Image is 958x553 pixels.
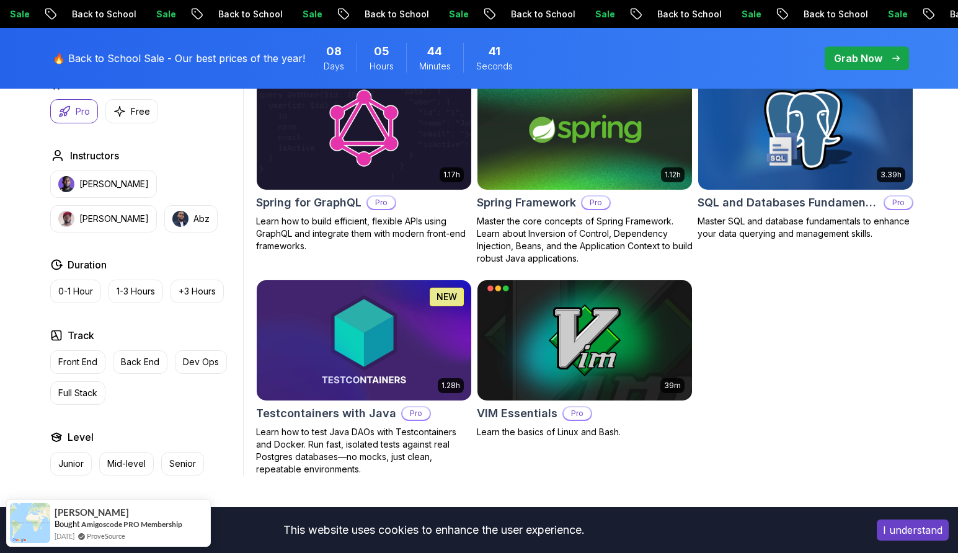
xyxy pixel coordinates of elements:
p: Master SQL and database fundamentals to enhance your data querying and management skills. [698,215,913,240]
h2: Spring for GraphQL [256,194,361,211]
span: 8 Days [326,43,342,60]
span: 44 Minutes [427,43,442,60]
span: Hours [370,60,394,73]
p: Junior [58,458,84,470]
span: Days [324,60,344,73]
button: instructor imgAbz [164,205,218,232]
img: instructor img [172,211,188,227]
p: Learn how to build efficient, flexible APIs using GraphQL and integrate them with modern front-en... [256,215,472,252]
a: Spring for GraphQL card1.17hSpring for GraphQLProLearn how to build efficient, flexible APIs usin... [256,69,472,252]
button: 1-3 Hours [109,280,163,303]
p: Back to School [734,8,818,20]
p: Abz [193,213,210,225]
p: Dev Ops [183,356,219,368]
button: Back End [113,350,167,374]
p: Senior [169,458,196,470]
p: Pro [368,197,395,209]
p: Back to School [441,8,525,20]
p: Learn the basics of Linux and Bash. [477,426,693,438]
button: +3 Hours [171,280,224,303]
span: Seconds [476,60,513,73]
h2: Level [68,430,94,445]
h2: SQL and Databases Fundamentals [698,194,879,211]
button: Pro [50,99,98,123]
p: Sale [379,8,419,20]
a: SQL and Databases Fundamentals card3.39hSQL and Databases FundamentalsProMaster SQL and database ... [698,69,913,240]
p: [PERSON_NAME] [79,213,149,225]
p: Back to School [587,8,672,20]
button: Junior [50,452,92,476]
p: Back to School [295,8,379,20]
button: Full Stack [50,381,105,405]
p: Sale [86,8,126,20]
a: Amigoscode PRO Membership [81,520,182,529]
p: Pro [402,407,430,420]
span: 5 Hours [374,43,389,60]
button: Mid-level [99,452,154,476]
button: Free [105,99,158,123]
p: Sale [818,8,858,20]
a: VIM Essentials card39mVIM EssentialsProLearn the basics of Linux and Bash. [477,280,693,438]
span: Bought [55,519,80,529]
img: instructor img [58,176,74,192]
p: Back to School [148,8,233,20]
span: 41 Seconds [489,43,500,60]
p: Grab Now [834,51,882,66]
img: instructor img [58,211,74,227]
h2: Track [68,328,94,343]
img: Testcontainers with Java card [257,280,471,400]
p: Back to School [2,8,86,20]
p: Back End [121,356,159,368]
p: 39m [664,381,681,391]
span: [DATE] [55,531,74,541]
p: Sale [672,8,711,20]
p: Sale [233,8,272,20]
p: Learn how to test Java DAOs with Testcontainers and Docker. Run fast, isolated tests against real... [256,426,472,476]
p: 1.12h [665,170,681,180]
p: Pro [582,197,610,209]
p: Pro [76,105,90,117]
p: 🔥 Back to School Sale - Our best prices of the year! [53,51,305,66]
p: Mid-level [107,458,146,470]
p: Pro [885,197,912,209]
img: provesource social proof notification image [10,503,50,543]
p: Front End [58,356,97,368]
p: 3.39h [880,170,902,180]
button: Senior [161,452,204,476]
a: Testcontainers with Java card1.28hNEWTestcontainers with JavaProLearn how to test Java DAOs with ... [256,280,472,476]
p: 1.17h [443,170,460,180]
p: Pro [564,407,591,420]
div: This website uses cookies to enhance the user experience. [9,516,858,544]
span: [PERSON_NAME] [55,507,129,518]
h2: VIM Essentials [477,405,557,422]
h2: Testcontainers with Java [256,405,396,422]
p: 0-1 Hour [58,285,93,298]
img: Spring Framework card [477,69,692,190]
button: 0-1 Hour [50,280,101,303]
p: Master the core concepts of Spring Framework. Learn about Inversion of Control, Dependency Inject... [477,215,693,265]
p: 1.28h [441,381,460,391]
button: instructor img[PERSON_NAME] [50,170,157,198]
p: +3 Hours [179,285,216,298]
button: Front End [50,350,105,374]
p: Free [131,105,150,117]
h2: Spring Framework [477,194,576,211]
p: 1-3 Hours [117,285,155,298]
span: Minutes [419,60,451,73]
button: Accept cookies [877,520,949,541]
img: Spring for GraphQL card [257,69,471,190]
img: SQL and Databases Fundamentals card [693,66,918,192]
a: ProveSource [87,531,125,541]
button: Dev Ops [175,350,227,374]
img: VIM Essentials card [477,280,692,400]
p: Full Stack [58,387,97,399]
h2: Duration [68,257,107,272]
h2: Instructors [70,148,119,163]
button: instructor img[PERSON_NAME] [50,205,157,232]
p: NEW [437,291,457,303]
p: Sale [525,8,565,20]
p: [PERSON_NAME] [79,178,149,190]
a: Spring Framework card1.12hSpring FrameworkProMaster the core concepts of Spring Framework. Learn ... [477,69,693,265]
